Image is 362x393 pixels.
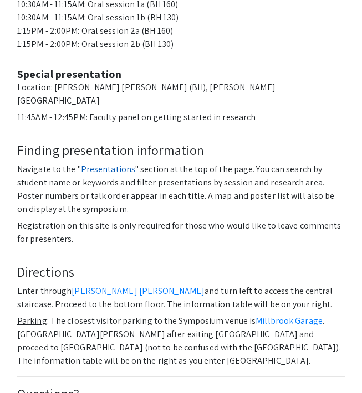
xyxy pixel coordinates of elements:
[17,81,51,93] u: Location
[17,314,345,368] p: : The closest visitor parking to the Symposium venue is . [GEOGRAPHIC_DATA][PERSON_NAME] after ex...
[256,315,323,327] a: Millbrook Garage
[17,111,345,124] p: 11:45AM - 12:45PM: Faculty panel on getting started in research
[8,343,47,385] iframe: Chat
[17,285,345,311] p: Enter through and turn left to access the central staircase. Proceed to the bottom floor. The inf...
[17,163,345,216] p: Navigate to the " " section at the top of the page. You can search by student name or keywords an...
[17,81,345,107] p: : [PERSON_NAME] [PERSON_NAME] (BH), [PERSON_NAME][GEOGRAPHIC_DATA]
[17,264,345,280] h4: Directions
[81,163,135,175] a: Presentations
[17,315,47,327] u: Parking
[17,219,345,246] p: Registration on this site is only required for those who would like to leave comments for present...
[72,285,205,297] a: [PERSON_NAME] [PERSON_NAME]
[17,142,345,158] h4: Finding presentation information
[17,67,121,81] strong: Special presentation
